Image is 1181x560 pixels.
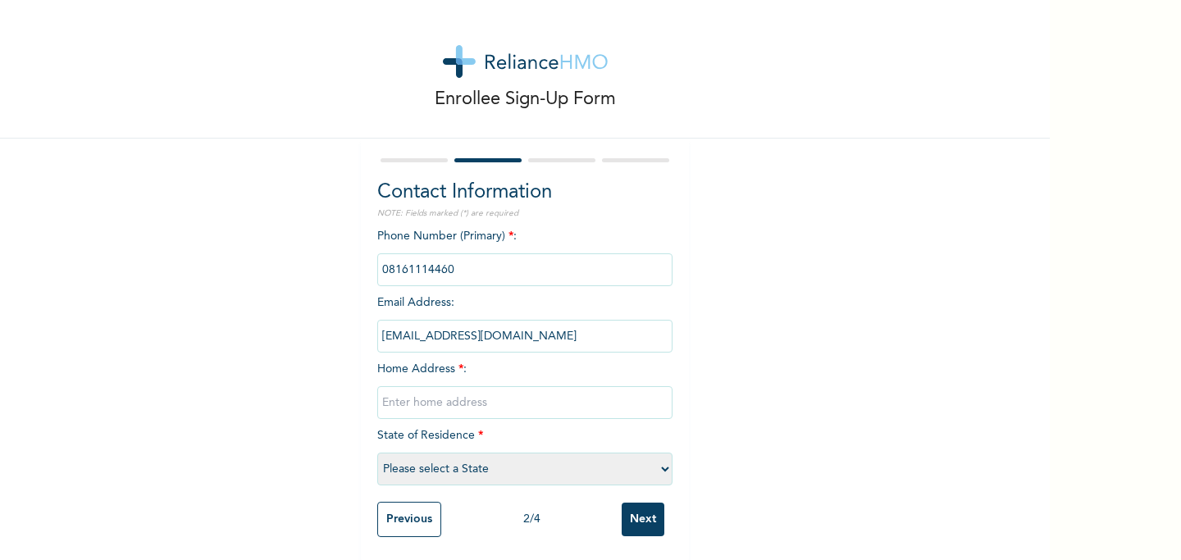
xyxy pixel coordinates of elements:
span: Email Address : [377,297,673,342]
span: Phone Number (Primary) : [377,230,673,275]
input: Enter Primary Phone Number [377,253,673,286]
div: 2 / 4 [441,511,622,528]
p: NOTE: Fields marked (*) are required [377,207,673,220]
input: Enter email Address [377,320,673,353]
span: State of Residence [377,430,673,475]
input: Enter home address [377,386,673,419]
span: Home Address : [377,363,673,408]
input: Next [622,503,664,536]
img: logo [443,45,608,78]
input: Previous [377,502,441,537]
h2: Contact Information [377,178,673,207]
p: Enrollee Sign-Up Form [435,86,616,113]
